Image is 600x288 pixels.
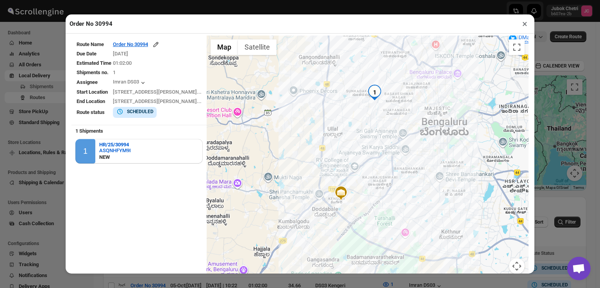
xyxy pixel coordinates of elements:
[99,153,131,161] div: NEW
[113,69,116,75] span: 1
[567,257,591,280] div: Open chat
[77,51,96,57] span: Due Date
[210,274,300,281] label: Assignee can be tracked for LIVE routes
[71,124,107,138] b: 1 Shipments
[83,147,87,156] div: 1
[99,148,131,153] button: ASQNHFYM9I
[209,273,234,283] img: Google
[77,89,108,95] span: Start Location
[367,85,382,100] div: 1
[238,39,277,55] button: Show satellite imagery
[113,98,202,105] div: [STREET_ADDRESS][PERSON_NAME]...
[77,69,109,75] span: Shipments no.
[77,109,105,115] span: Route status
[113,60,132,66] span: 01:02:00
[519,18,530,29] button: ×
[127,109,154,114] b: SCHEDULED
[99,142,129,148] b: HR/25/30994
[509,258,525,274] button: Map camera controls
[113,41,160,48] button: Order No 30994
[70,20,112,28] h2: Order No 30994
[77,60,111,66] span: Estimated Time
[99,142,131,148] button: HR/25/30994
[211,39,238,55] button: Show street map
[209,273,234,283] a: Open this area in Google Maps (opens a new window)
[77,41,104,47] span: Route Name
[113,88,202,96] div: [STREET_ADDRESS][PERSON_NAME]...
[509,39,525,55] button: Toggle fullscreen view
[116,108,154,116] button: SCHEDULED
[77,98,105,104] span: End Location
[113,51,128,57] span: [DATE]
[113,79,147,87] button: Imran DS03
[77,79,98,85] span: Assignee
